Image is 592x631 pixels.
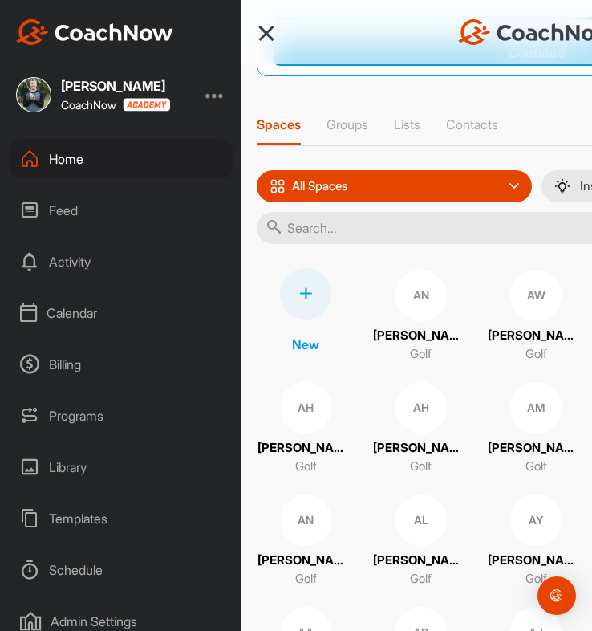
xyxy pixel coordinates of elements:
div: AW [510,270,562,321]
img: icon [270,178,286,194]
div: Activity [9,242,233,282]
p: [PERSON_NAME] [488,439,584,458]
p: Golf [525,345,547,364]
a: AN[PERSON_NAME]Golf [257,493,356,589]
p: Golf [525,458,547,476]
div: Feed [9,190,233,230]
p: [PERSON_NAME] [373,552,469,570]
div: [PERSON_NAME] [61,79,170,92]
div: AN [280,495,331,546]
p: [PERSON_NAME] [373,327,469,345]
p: Golf [525,570,547,588]
div: Calendar [9,293,233,333]
div: Home [9,139,233,179]
a: AY[PERSON_NAME]Golf [487,493,586,589]
a: AW[PERSON_NAME]Golf [487,268,586,364]
div: AY [510,495,562,546]
p: [PERSON_NAME] [257,552,354,570]
div: AL [395,495,447,546]
a: AN[PERSON_NAME]Golf [371,268,471,364]
a: AL[PERSON_NAME]Golf [371,493,471,589]
img: menuIcon [554,178,570,194]
div: AN [395,270,447,321]
img: CoachNow acadmey [123,98,170,112]
div: Open Intercom Messenger [537,576,576,615]
img: square_6b9678ac0332efa077430344a58a4bb9.jpg [16,77,51,112]
div: Billing [9,344,233,385]
p: Lists [394,116,420,132]
div: AM [510,382,562,434]
div: CoachNow [61,98,170,112]
p: Golf [410,458,432,476]
a: AH[PERSON_NAME]Golf [371,381,471,477]
p: New [292,335,319,354]
p: All Spaces [292,180,348,193]
div: AH [395,382,447,434]
p: Golf [295,570,317,588]
div: Programs [9,396,233,436]
p: [PERSON_NAME] [257,439,354,458]
p: [PERSON_NAME] [488,327,584,345]
a: AH[PERSON_NAME]Golf [257,381,356,477]
div: Templates [9,499,233,539]
p: Contacts [446,116,498,132]
div: Library [9,447,233,487]
p: Spaces [257,116,301,132]
p: Golf [410,345,432,364]
div: AH [280,382,331,434]
p: [PERSON_NAME] [488,552,584,570]
a: AM[PERSON_NAME]Golf [487,381,586,477]
p: Golf [410,570,432,588]
div: Schedule [9,550,233,590]
p: [PERSON_NAME] [373,439,469,458]
img: CoachNow [16,19,173,45]
p: Groups [326,116,368,132]
p: Golf [295,458,317,476]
